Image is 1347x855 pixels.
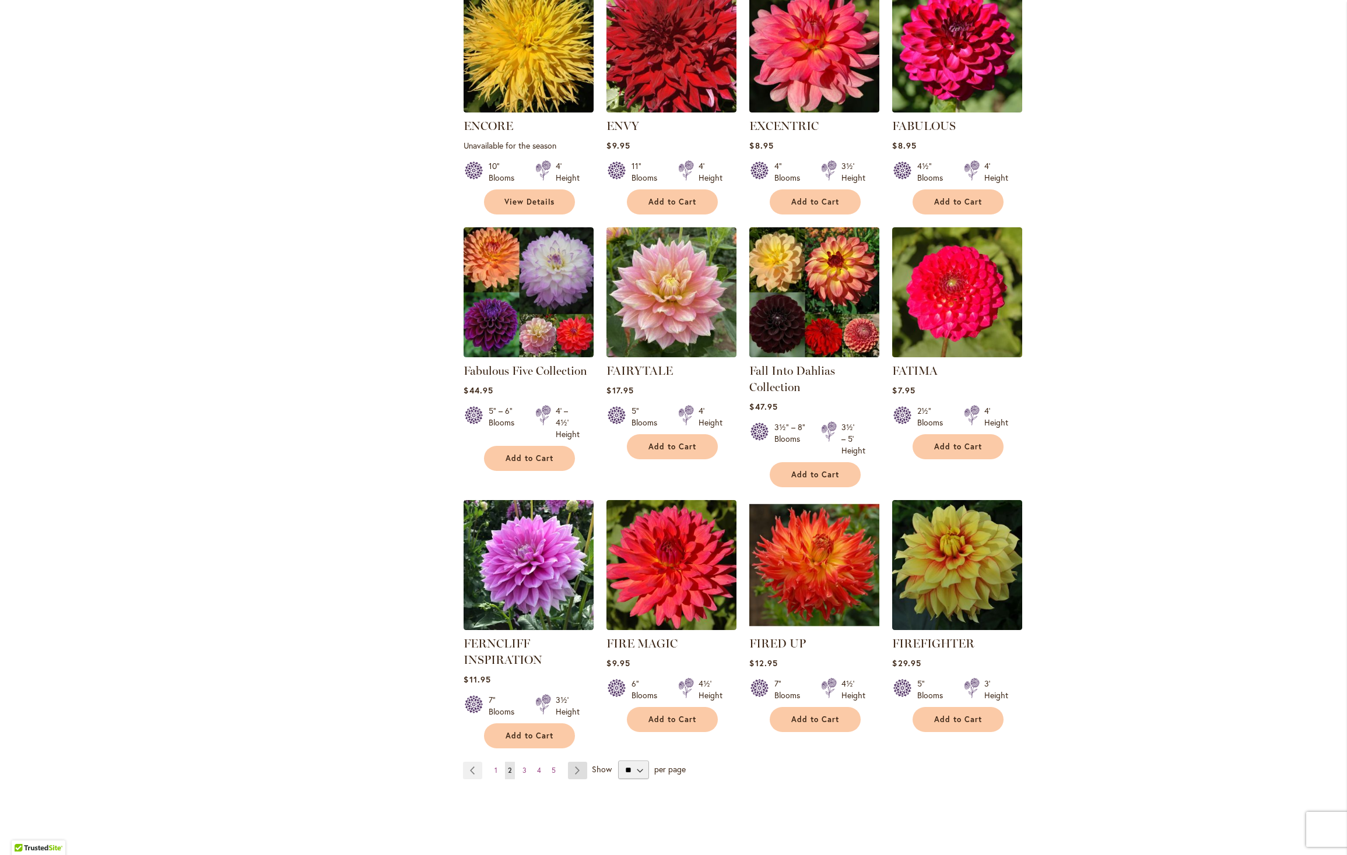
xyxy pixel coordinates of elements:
[504,197,555,207] span: View Details
[632,405,664,428] div: 5" Blooms
[892,349,1022,360] a: FATIMA
[606,500,736,630] img: FIRE MAGIC
[770,462,861,487] button: Add to Cart
[749,500,879,630] img: FIRED UP
[841,421,865,456] div: 3½' – 5' Height
[492,762,500,779] a: 1
[464,500,594,630] img: Ferncliff Inspiration
[489,160,521,184] div: 10" Blooms
[506,731,553,741] span: Add to Cart
[892,657,921,668] span: $29.95
[749,119,819,133] a: EXCENTRIC
[606,621,736,632] a: FIRE MAGIC
[749,621,879,632] a: FIRED UP
[791,715,839,724] span: Add to Cart
[749,401,777,412] span: $47.95
[917,160,950,184] div: 4½" Blooms
[464,140,594,151] p: Unavailable for the season
[556,160,580,184] div: 4' Height
[556,405,580,440] div: 4' – 4½' Height
[892,621,1022,632] a: FIREFIGHTER
[774,678,807,701] div: 7" Blooms
[749,349,879,360] a: Fall Into Dahlias Collection
[841,678,865,701] div: 4½' Height
[508,766,512,775] span: 2
[464,227,594,357] img: Fabulous Five Collection
[552,766,556,775] span: 5
[892,636,974,650] a: FIREFIGHTER
[606,657,630,668] span: $9.95
[606,364,673,378] a: FAIRYTALE
[464,385,493,396] span: $44.95
[913,434,1004,459] button: Add to Cart
[791,197,839,207] span: Add to Cart
[892,385,915,396] span: $7.95
[699,160,722,184] div: 4' Height
[484,723,575,748] button: Add to Cart
[606,636,678,650] a: FIRE MAGIC
[522,766,527,775] span: 3
[627,434,718,459] button: Add to Cart
[484,446,575,471] button: Add to Cart
[749,227,879,357] img: Fall Into Dahlias Collection
[892,500,1022,630] img: FIREFIGHTER
[489,405,521,440] div: 5" – 6" Blooms
[654,763,686,775] span: per page
[774,421,807,456] div: 3½" – 8" Blooms
[934,442,982,452] span: Add to Cart
[984,160,1008,184] div: 4' Height
[606,349,736,360] a: Fairytale
[770,189,861,214] button: Add to Cart
[749,636,806,650] a: FIRED UP
[464,636,542,667] a: FERNCLIFF INSPIRATION
[917,405,950,428] div: 2½" Blooms
[934,715,982,724] span: Add to Cart
[464,104,594,115] a: ENCORE
[648,442,696,452] span: Add to Cart
[556,694,580,717] div: 3½' Height
[841,160,865,184] div: 3½' Height
[520,762,529,779] a: 3
[984,405,1008,428] div: 4' Height
[774,160,807,184] div: 4" Blooms
[606,104,736,115] a: Envy
[749,364,835,394] a: Fall Into Dahlias Collection
[627,189,718,214] button: Add to Cart
[749,104,879,115] a: EXCENTRIC
[537,766,541,775] span: 4
[892,364,938,378] a: FATIMA
[606,119,639,133] a: ENVY
[484,189,575,214] a: View Details
[606,227,736,357] img: Fairytale
[984,678,1008,701] div: 3' Height
[606,140,630,151] span: $9.95
[892,119,956,133] a: FABULOUS
[749,140,773,151] span: $8.95
[494,766,497,775] span: 1
[917,678,950,701] div: 5" Blooms
[592,763,612,775] span: Show
[770,707,861,732] button: Add to Cart
[534,762,544,779] a: 4
[791,470,839,480] span: Add to Cart
[506,453,553,463] span: Add to Cart
[699,678,722,701] div: 4½' Height
[892,104,1022,115] a: FABULOUS
[464,674,490,685] span: $11.95
[892,227,1022,357] img: FATIMA
[892,140,916,151] span: $8.95
[9,814,41,846] iframe: Launch Accessibility Center
[632,678,664,701] div: 6" Blooms
[934,197,982,207] span: Add to Cart
[627,707,718,732] button: Add to Cart
[913,189,1004,214] button: Add to Cart
[606,385,633,396] span: $17.95
[464,349,594,360] a: Fabulous Five Collection
[632,160,664,184] div: 11" Blooms
[648,197,696,207] span: Add to Cart
[464,364,587,378] a: Fabulous Five Collection
[913,707,1004,732] button: Add to Cart
[648,715,696,724] span: Add to Cart
[749,657,777,668] span: $12.95
[464,621,594,632] a: Ferncliff Inspiration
